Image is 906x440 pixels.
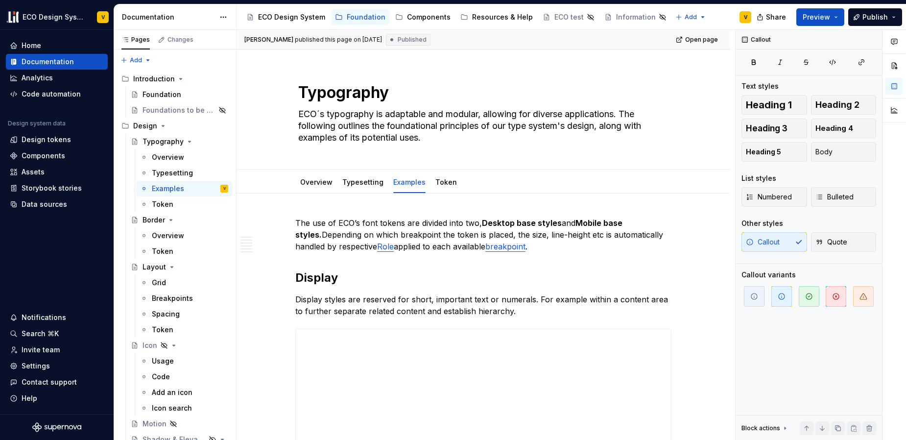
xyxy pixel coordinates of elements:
span: Heading 1 [746,100,792,110]
a: Design tokens [6,132,108,147]
a: Documentation [6,54,108,70]
div: Pages [121,36,150,44]
div: Data sources [22,199,67,209]
div: Storybook stories [22,183,82,193]
textarea: ECO´s typography is adaptable and modular, allowing for diverse applications. The following outli... [296,106,667,146]
div: Foundation [347,12,385,22]
div: Components [407,12,451,22]
a: ECO Design System [242,9,329,25]
a: Settings [6,358,108,374]
div: List styles [741,173,776,183]
a: Storybook stories [6,180,108,196]
div: Overview [152,152,184,162]
span: Heading 4 [815,123,853,133]
div: Examples [152,184,184,194]
button: Add [118,53,154,67]
button: Heading 3 [741,119,807,138]
div: Search ⌘K [22,329,59,339]
div: V [744,13,747,21]
a: Role [377,242,394,251]
a: Open page [673,33,722,47]
div: Changes [167,36,193,44]
a: Code automation [6,86,108,102]
span: Quote [815,237,847,247]
div: Documentation [22,57,74,67]
a: Resources & Help [456,9,537,25]
button: ECO Design SystemV [2,6,112,27]
svg: Supernova Logo [32,422,81,432]
a: Invite team [6,342,108,358]
span: Heading 3 [746,123,787,133]
a: Information [600,9,670,25]
div: Design [133,121,157,131]
div: Usage [152,356,174,366]
div: Typesetting [338,171,387,192]
strong: Desktop base styles [482,218,562,228]
span: Body [815,147,833,157]
div: Components [22,151,65,161]
span: Publish [862,12,888,22]
div: V [101,13,105,21]
a: Token [136,244,232,259]
button: Heading 1 [741,95,807,115]
a: Data sources [6,196,108,212]
span: Published [398,36,427,44]
a: Foundation [127,87,232,102]
div: Design system data [8,120,66,127]
a: Overview [136,228,232,244]
div: Contact support [22,377,77,387]
div: Settings [22,361,50,371]
div: Typography [143,137,184,147]
span: Add [685,13,697,21]
div: Token [152,199,173,209]
div: Foundations to be published [143,105,215,115]
div: Typesetting [152,168,193,178]
button: Heading 2 [811,95,877,115]
div: Design tokens [22,135,71,145]
button: Contact support [6,374,108,390]
a: Add an icon [136,385,232,400]
a: Grid [136,275,232,291]
button: Notifications [6,310,108,325]
div: Page tree [242,7,670,27]
a: Code [136,369,232,385]
div: Block actions [741,421,789,435]
button: Search ⌘K [6,326,108,342]
div: Breakpoints [152,293,193,303]
div: Design [118,118,232,134]
a: ExamplesV [136,181,232,196]
div: Help [22,393,37,403]
span: Bulleted [815,192,854,202]
img: f0abbffb-d71d-4d32-b858-d34959bbcc23.png [7,11,19,23]
div: Code [152,372,170,382]
div: Motion [143,419,167,429]
span: Preview [803,12,830,22]
span: Open page [685,36,718,44]
div: Add an icon [152,388,192,397]
div: Other styles [741,219,783,228]
span: Heading 5 [746,147,781,157]
div: Introduction [133,74,175,84]
div: Grid [152,278,166,288]
div: Spacing [152,309,180,319]
a: Home [6,38,108,53]
div: Token [152,246,173,256]
p: The use of ECO’s font tokens are divided into two, and Depending on which breakpoint the token is... [295,217,671,252]
a: Usage [136,353,232,369]
div: Icon search [152,403,192,413]
a: Icon [127,338,232,353]
button: Bulleted [811,187,877,207]
div: ECO test [554,12,584,22]
a: breakpoint [485,242,525,251]
a: Overview [136,149,232,165]
div: V [223,184,226,194]
div: ECO Design System [23,12,85,22]
div: Border [143,215,165,225]
div: Introduction [118,71,232,87]
div: Code automation [22,89,81,99]
span: Heading 2 [815,100,859,110]
span: Add [130,56,142,64]
div: Icon [143,341,157,350]
a: Typesetting [136,165,232,181]
div: Callout variants [741,270,796,280]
